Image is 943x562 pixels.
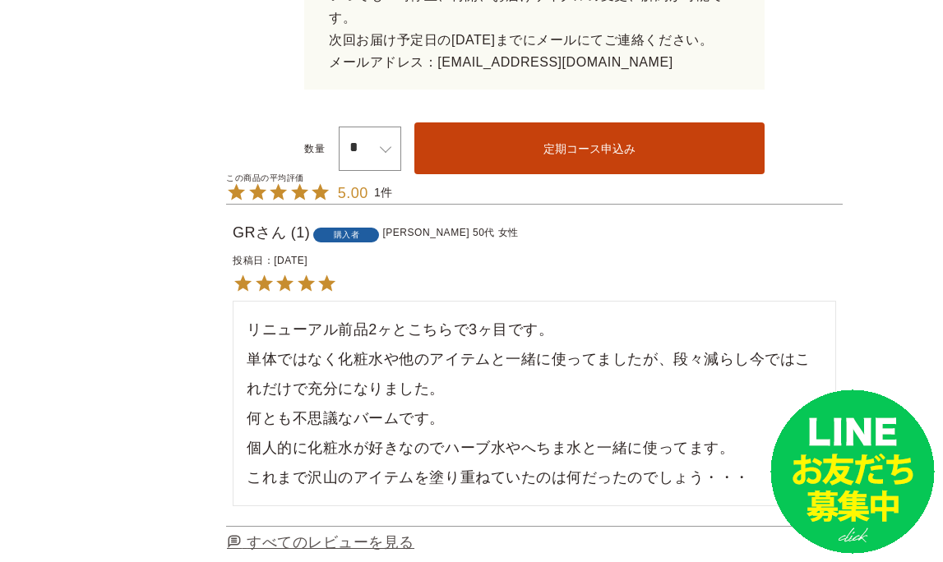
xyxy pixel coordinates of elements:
[233,301,836,506] div: リニューアル前品2ヶとこちらで3ヶ目です。 単体ではなく化粧水や他のアイテムと一緒に使ってましたが、段々減らし今ではこれだけで充分になりました。 何とも不思議なバームです。 個人的に化粧水が好き...
[313,228,379,242] span: 購入者
[770,389,935,554] img: small_line.png
[233,224,310,241] a: GR 1
[543,142,636,155] span: 定期コース申込み
[233,224,286,241] span: GR
[473,227,495,238] span: 50代
[382,227,469,238] span: [PERSON_NAME]
[291,224,311,241] span: 1
[374,181,843,204] div: レビュー件数 1
[226,527,415,558] a: すべてのレビューを見る
[247,534,414,550] span: すべてのレビューを見る
[233,251,274,270] dt: 投稿日
[414,122,765,174] button: 定期コース申込み
[338,186,368,200] div: レビュー平均評価 5.00
[498,227,519,238] span: 女性
[274,255,307,266] time: [DATE]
